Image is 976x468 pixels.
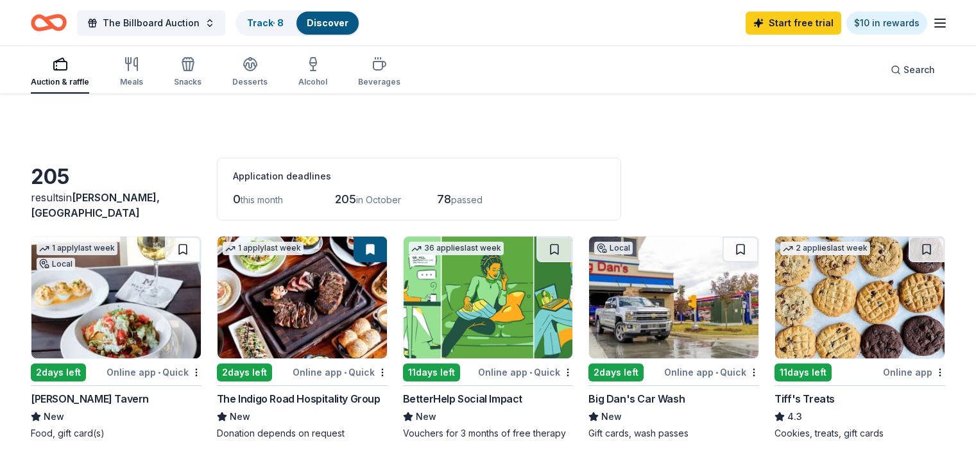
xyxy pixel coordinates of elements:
a: Image for The Indigo Road Hospitality Group1 applylast week2days leftOnline app•QuickThe Indigo R... [217,236,388,440]
div: Alcohol [298,77,327,87]
button: The Billboard Auction [77,10,225,36]
a: Image for Big Dan's Car WashLocal2days leftOnline app•QuickBig Dan's Car WashNewGift cards, wash ... [588,236,759,440]
div: results [31,190,201,221]
button: Alcohol [298,51,327,94]
span: New [230,409,250,424]
span: [PERSON_NAME], [GEOGRAPHIC_DATA] [31,191,160,219]
div: 2 applies last week [780,242,870,255]
div: 1 apply last week [37,242,117,255]
a: Image for Tiff's Treats2 applieslast week11days leftOnline appTiff's Treats4.3Cookies, treats, gi... [775,236,945,440]
a: Discover [307,17,348,28]
div: Online app Quick [664,364,759,380]
span: 4.3 [787,409,802,424]
div: Online app Quick [478,364,573,380]
button: Beverages [358,51,400,94]
div: [PERSON_NAME] Tavern [31,391,149,406]
span: • [344,367,347,378]
span: New [416,409,436,424]
a: Start free trial [746,12,841,35]
div: 2 days left [588,364,644,381]
a: Image for BetterHelp Social Impact36 applieslast week11days leftOnline app•QuickBetterHelp Social... [403,236,574,440]
div: Meals [120,77,143,87]
button: Desserts [232,51,268,94]
a: Home [31,8,67,38]
button: Auction & raffle [31,51,89,94]
div: Big Dan's Car Wash [588,391,685,406]
span: 0 [233,192,241,206]
img: Image for Tiff's Treats [775,237,945,358]
div: Online app [883,364,945,380]
a: Track· 8 [247,17,284,28]
div: 2 days left [31,364,86,381]
div: Donation depends on request [217,427,388,440]
a: $10 in rewards [846,12,927,35]
span: this month [241,194,283,205]
button: Meals [120,51,143,94]
div: 11 days left [775,364,832,381]
div: The Indigo Road Hospitality Group [217,391,381,406]
div: Local [594,242,633,255]
div: Online app Quick [107,364,201,380]
div: Desserts [232,77,268,87]
a: Image for Marlow's Tavern1 applylast weekLocal2days leftOnline app•Quick[PERSON_NAME] TavernNewFo... [31,236,201,440]
span: • [529,367,532,378]
span: 78 [437,192,451,206]
div: 1 apply last week [223,242,304,255]
img: Image for Big Dan's Car Wash [589,237,758,358]
div: 11 days left [403,364,460,381]
div: Snacks [174,77,201,87]
div: Tiff's Treats [775,391,835,406]
button: Search [880,57,945,83]
div: 2 days left [217,364,272,381]
button: Track· 8Discover [235,10,360,36]
div: Application deadlines [233,169,605,184]
img: Image for BetterHelp Social Impact [404,237,573,358]
div: 36 applies last week [409,242,504,255]
img: Image for The Indigo Road Hospitality Group [218,237,387,358]
div: Auction & raffle [31,77,89,87]
span: • [715,367,718,378]
span: New [601,409,622,424]
div: 205 [31,164,201,190]
span: Search [903,62,935,78]
button: Snacks [174,51,201,94]
span: in [31,191,160,219]
span: New [44,409,64,424]
div: BetterHelp Social Impact [403,391,522,406]
div: Cookies, treats, gift cards [775,427,945,440]
img: Image for Marlow's Tavern [31,237,201,358]
span: passed [451,194,483,205]
div: Local [37,258,75,271]
div: Beverages [358,77,400,87]
div: Gift cards, wash passes [588,427,759,440]
div: Online app Quick [293,364,388,380]
div: Food, gift card(s) [31,427,201,440]
span: in October [356,194,401,205]
span: 205 [335,192,356,206]
span: • [158,367,160,378]
span: The Billboard Auction [103,15,200,31]
div: Vouchers for 3 months of free therapy [403,427,574,440]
